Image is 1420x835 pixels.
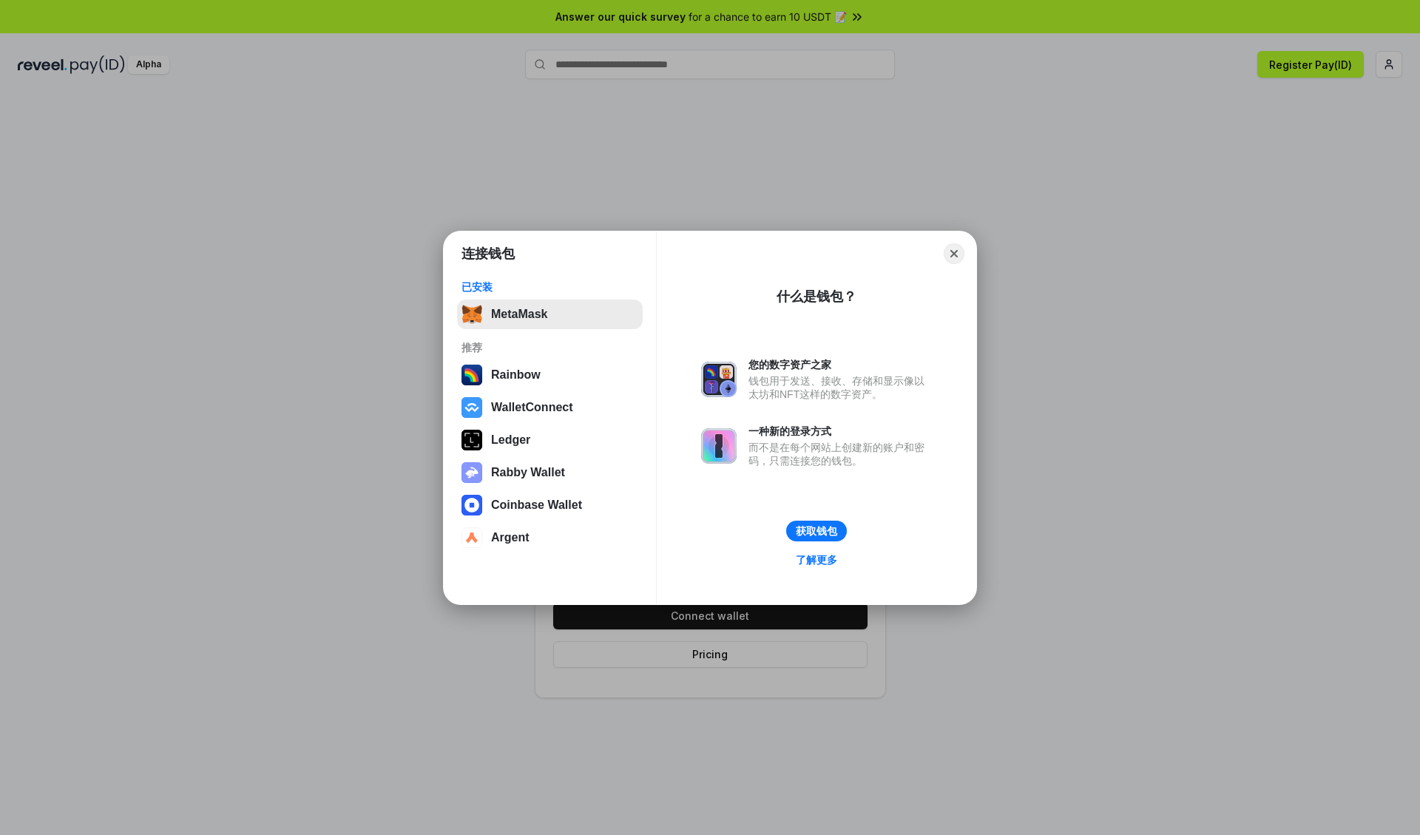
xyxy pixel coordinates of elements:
[491,466,565,479] div: Rabby Wallet
[461,495,482,515] img: svg+xml,%3Csvg%20width%3D%2228%22%20height%3D%2228%22%20viewBox%3D%220%200%2028%2028%22%20fill%3D...
[457,425,643,455] button: Ledger
[796,524,837,538] div: 获取钱包
[777,288,856,305] div: 什么是钱包？
[748,425,932,438] div: 一种新的登录方式
[457,523,643,552] button: Argent
[461,527,482,548] img: svg+xml,%3Csvg%20width%3D%2228%22%20height%3D%2228%22%20viewBox%3D%220%200%2028%2028%22%20fill%3D...
[491,498,582,512] div: Coinbase Wallet
[457,360,643,390] button: Rainbow
[701,362,737,397] img: svg+xml,%3Csvg%20xmlns%3D%22http%3A%2F%2Fwww.w3.org%2F2000%2Fsvg%22%20fill%3D%22none%22%20viewBox...
[491,401,573,414] div: WalletConnect
[787,550,846,569] a: 了解更多
[457,458,643,487] button: Rabby Wallet
[461,365,482,385] img: svg+xml,%3Csvg%20width%3D%22120%22%20height%3D%22120%22%20viewBox%3D%220%200%20120%20120%22%20fil...
[701,428,737,464] img: svg+xml,%3Csvg%20xmlns%3D%22http%3A%2F%2Fwww.w3.org%2F2000%2Fsvg%22%20fill%3D%22none%22%20viewBox...
[461,397,482,418] img: svg+xml,%3Csvg%20width%3D%2228%22%20height%3D%2228%22%20viewBox%3D%220%200%2028%2028%22%20fill%3D...
[457,393,643,422] button: WalletConnect
[457,490,643,520] button: Coinbase Wallet
[461,462,482,483] img: svg+xml,%3Csvg%20xmlns%3D%22http%3A%2F%2Fwww.w3.org%2F2000%2Fsvg%22%20fill%3D%22none%22%20viewBox...
[461,280,638,294] div: 已安装
[748,374,932,401] div: 钱包用于发送、接收、存储和显示像以太坊和NFT这样的数字资产。
[748,441,932,467] div: 而不是在每个网站上创建新的账户和密码，只需连接您的钱包。
[944,243,964,264] button: Close
[786,521,847,541] button: 获取钱包
[457,300,643,329] button: MetaMask
[748,358,932,371] div: 您的数字资产之家
[491,433,530,447] div: Ledger
[461,341,638,354] div: 推荐
[461,304,482,325] img: svg+xml,%3Csvg%20fill%3D%22none%22%20height%3D%2233%22%20viewBox%3D%220%200%2035%2033%22%20width%...
[491,531,530,544] div: Argent
[796,553,837,567] div: 了解更多
[491,308,547,321] div: MetaMask
[461,430,482,450] img: svg+xml,%3Csvg%20xmlns%3D%22http%3A%2F%2Fwww.w3.org%2F2000%2Fsvg%22%20width%3D%2228%22%20height%3...
[461,245,515,263] h1: 连接钱包
[491,368,541,382] div: Rainbow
